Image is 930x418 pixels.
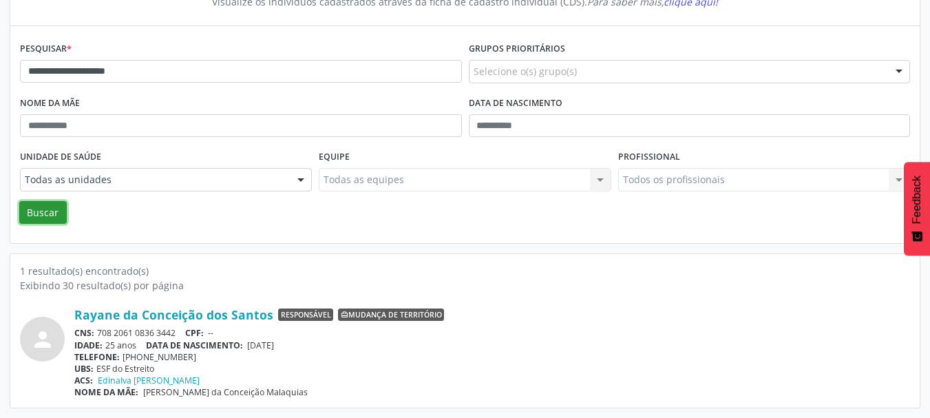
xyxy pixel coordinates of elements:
div: [PHONE_NUMBER] [74,351,910,363]
i: person [30,327,55,352]
label: Data de nascimento [469,93,562,114]
span: IDADE: [74,339,103,351]
a: Edinalva [PERSON_NAME] [98,375,200,386]
span: NOME DA MÃE: [74,386,138,398]
button: Buscar [19,201,67,224]
span: Responsável [278,309,333,321]
span: CNS: [74,327,94,339]
span: Selecione o(s) grupo(s) [474,64,577,79]
label: Grupos prioritários [469,39,565,60]
span: Todas as unidades [25,173,284,187]
span: DATA DE NASCIMENTO: [146,339,243,351]
div: 1 resultado(s) encontrado(s) [20,264,910,278]
span: UBS: [74,363,94,375]
label: Equipe [319,147,350,168]
div: 25 anos [74,339,910,351]
label: Unidade de saúde [20,147,101,168]
button: Feedback - Mostrar pesquisa [904,162,930,255]
label: Profissional [618,147,680,168]
span: CPF: [185,327,204,339]
span: [DATE] [247,339,274,351]
span: -- [208,327,213,339]
span: [PERSON_NAME] da Conceição Malaquias [143,386,308,398]
a: Rayane da Conceição dos Santos [74,307,273,322]
div: Exibindo 30 resultado(s) por página [20,278,910,293]
div: 708 2061 0836 3442 [74,327,910,339]
span: Feedback [911,176,923,224]
span: Mudança de território [338,309,444,321]
div: ESF do Estreito [74,363,910,375]
label: Nome da mãe [20,93,80,114]
span: TELEFONE: [74,351,120,363]
span: ACS: [74,375,93,386]
label: Pesquisar [20,39,72,60]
